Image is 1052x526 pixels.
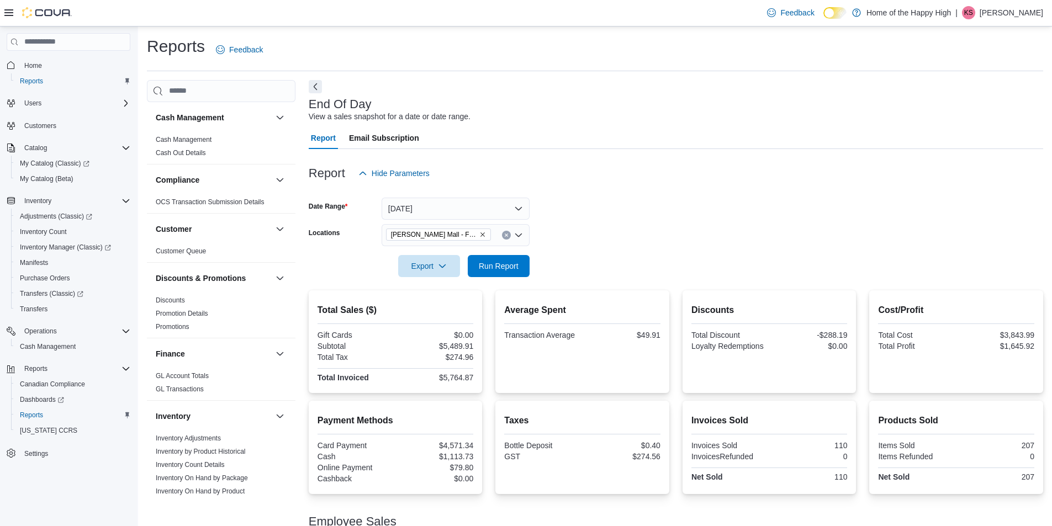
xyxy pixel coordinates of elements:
div: Compliance [147,195,295,213]
a: Manifests [15,256,52,269]
span: Report [311,127,336,149]
button: Customer [273,222,287,236]
span: Feedback [229,44,263,55]
a: Inventory Manager (Classic) [11,240,135,255]
button: My Catalog (Beta) [11,171,135,187]
button: Open list of options [514,231,523,240]
h2: Cost/Profit [878,304,1034,317]
button: Inventory [273,410,287,423]
a: My Catalog (Classic) [11,156,135,171]
div: Items Refunded [878,452,954,461]
div: 0 [959,452,1034,461]
span: Inventory Adjustments [156,434,221,443]
span: Catalog [20,141,130,155]
h2: Average Spent [504,304,660,317]
span: Reports [20,77,43,86]
span: Home [24,61,42,70]
a: Discounts [156,296,185,304]
a: Canadian Compliance [15,378,89,391]
div: View a sales snapshot for a date or date range. [309,111,471,123]
span: Stettler - Stettler Mall - Fire & Flower [386,229,491,241]
a: Settings [20,447,52,460]
div: Customer [147,245,295,262]
h3: Inventory [156,411,191,422]
button: Users [20,97,46,110]
div: Cash [318,452,393,461]
a: Dashboards [15,393,68,406]
div: $49.91 [585,331,660,339]
button: Cash Management [11,339,135,354]
span: Purchase Orders [15,272,130,285]
div: Cash Management [147,133,295,164]
span: Customers [20,119,130,132]
div: 110 [771,472,847,481]
div: Bottle Deposit [504,441,580,450]
span: Inventory [20,194,130,208]
span: Discounts [156,296,185,305]
h3: End Of Day [309,98,372,111]
span: GL Transactions [156,385,204,394]
div: InvoicesRefunded [691,452,767,461]
div: 110 [771,441,847,450]
button: Inventory [156,411,271,422]
button: Reports [2,361,135,376]
button: Users [2,95,135,111]
div: $0.40 [585,441,660,450]
span: GL Account Totals [156,371,209,380]
button: Operations [2,323,135,339]
div: Total Tax [318,353,393,362]
div: Subtotal [318,342,393,350]
a: Inventory by Product Historical [156,448,246,455]
div: Discounts & Promotions [147,294,295,338]
span: My Catalog (Classic) [15,157,130,170]
span: Inventory by Product Historical [156,447,246,456]
span: My Catalog (Beta) [20,174,73,183]
span: Reports [20,362,130,375]
span: My Catalog (Beta) [15,172,130,185]
div: Total Cost [878,331,954,339]
span: [PERSON_NAME] Mall - Fire & Flower [391,229,477,240]
strong: Net Sold [878,472,910,481]
div: Online Payment [318,463,393,472]
a: [US_STATE] CCRS [15,424,82,437]
button: Catalog [20,141,51,155]
img: Cova [22,7,72,18]
h3: Finance [156,348,185,359]
div: Gift Cards [318,331,393,339]
button: Manifests [11,255,135,270]
button: Compliance [273,173,287,187]
button: Compliance [156,174,271,185]
span: Promotion Details [156,309,208,318]
span: Users [20,97,130,110]
h3: Customer [156,224,192,235]
a: Transfers (Classic) [15,287,88,300]
span: Email Subscription [349,127,419,149]
h2: Taxes [504,414,660,427]
span: Operations [24,327,57,336]
span: Home [20,59,130,72]
div: $1,113.73 [398,452,473,461]
div: 207 [959,441,1034,450]
span: Export [405,255,453,277]
span: Dashboards [15,393,130,406]
span: Inventory Count [20,227,67,236]
span: OCS Transaction Submission Details [156,198,265,206]
span: Inventory Manager (Classic) [20,243,111,252]
div: $274.56 [585,452,660,461]
button: Remove Stettler - Stettler Mall - Fire & Flower from selection in this group [479,231,486,238]
div: -$288.19 [771,331,847,339]
div: 207 [959,472,1034,481]
span: Inventory [24,196,51,205]
span: Adjustments (Classic) [20,212,92,221]
span: Cash Out Details [156,148,206,157]
div: $3,843.99 [959,331,1034,339]
div: Kaysi Strome [962,6,975,19]
span: Feedback [780,7,814,18]
a: My Catalog (Beta) [15,172,78,185]
span: Dashboards [20,395,64,404]
a: Customer Queue [156,247,206,255]
div: $0.00 [398,331,473,339]
span: Inventory On Hand by Package [156,474,248,482]
button: Customers [2,118,135,134]
p: Home of the Happy High [866,6,951,19]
